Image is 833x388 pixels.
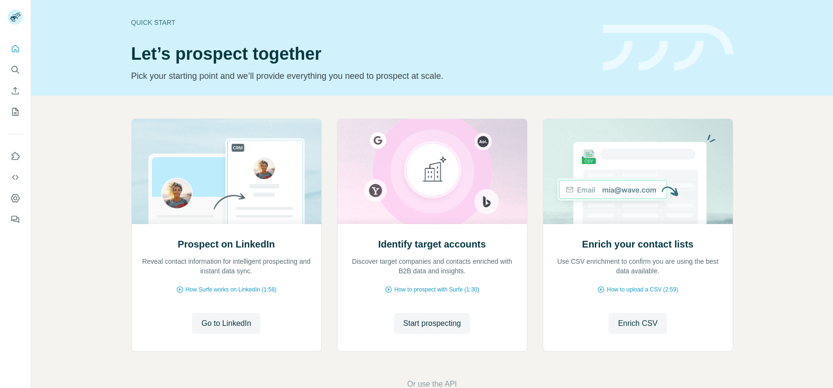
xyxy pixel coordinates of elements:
[131,44,591,64] h1: Let’s prospect together
[403,318,461,329] span: Start prospecting
[8,148,23,165] button: Use Surfe on LinkedIn
[131,18,591,27] div: Quick start
[192,313,261,334] button: Go to LinkedIn
[8,190,23,207] button: Dashboard
[201,318,251,329] span: Go to LinkedIn
[131,69,591,83] p: Pick your starting point and we’ll provide everything you need to prospect at scale.
[394,285,479,294] span: How to prospect with Surfe (1:30)
[8,211,23,228] button: Feedback
[609,313,667,334] button: Enrich CSV
[8,103,23,120] button: My lists
[186,285,277,294] span: How Surfe works on LinkedIn (1:58)
[607,285,678,294] span: How to upload a CSV (2:59)
[582,237,693,251] h2: Enrich your contact lists
[141,257,312,276] p: Reveal contact information for intelligent prospecting and instant data sync.
[378,237,486,251] h2: Identify target accounts
[618,318,658,329] span: Enrich CSV
[337,119,527,224] img: Identify target accounts
[178,237,274,251] h2: Prospect on LinkedIn
[8,40,23,57] button: Quick start
[8,61,23,78] button: Search
[543,119,733,224] img: Enrich your contact lists
[131,119,322,224] img: Prospect on LinkedIn
[347,257,517,276] p: Discover target companies and contacts enriched with B2B data and insights.
[8,82,23,99] button: Enrich CSV
[553,257,723,276] p: Use CSV enrichment to confirm you are using the best data available.
[603,25,733,71] img: banner
[394,313,471,334] button: Start prospecting
[8,169,23,186] button: Use Surfe API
